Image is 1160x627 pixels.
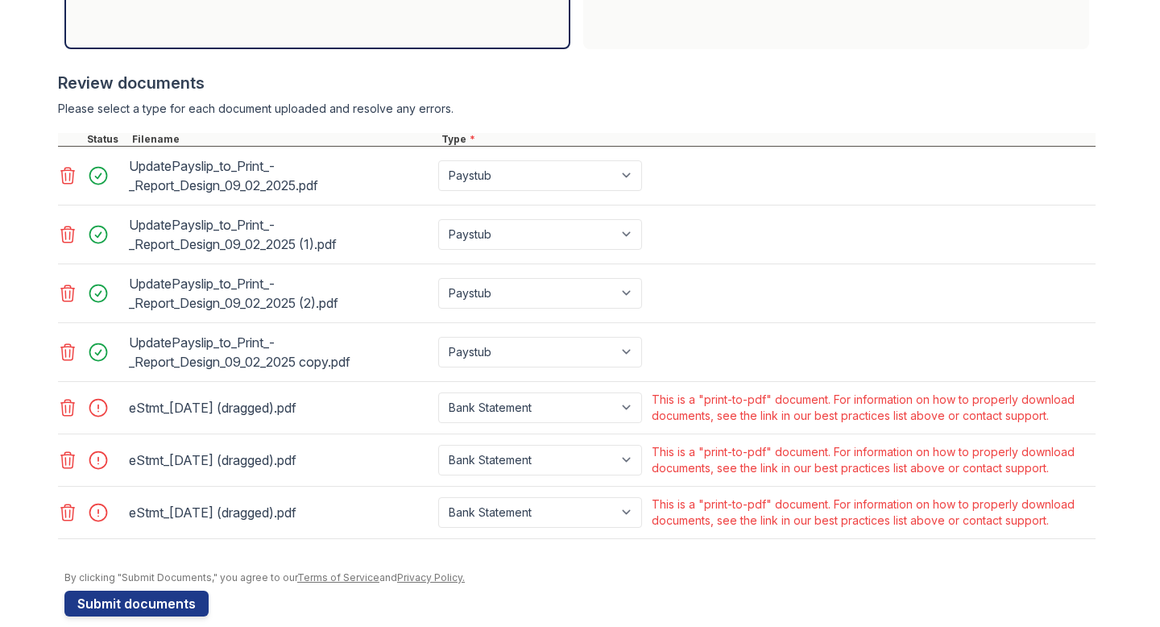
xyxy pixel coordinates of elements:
div: eStmt_[DATE] (dragged).pdf [129,395,432,421]
div: Filename [129,133,438,146]
div: UpdatePayslip_to_Print_-_Report_Design_09_02_2025 (1).pdf [129,212,432,257]
button: Submit documents [64,591,209,617]
div: This is a "print-to-pdf" document. For information on how to properly download documents, see the... [652,392,1092,424]
div: Status [84,133,129,146]
div: eStmt_[DATE] (dragged).pdf [129,447,432,473]
div: UpdatePayslip_to_Print_-_Report_Design_09_02_2025 (2).pdf [129,271,432,316]
a: Privacy Policy. [397,571,465,583]
div: UpdatePayslip_to_Print_-_Report_Design_09_02_2025.pdf [129,153,432,198]
div: Review documents [58,72,1096,94]
div: eStmt_[DATE] (dragged).pdf [129,500,432,525]
div: By clicking "Submit Documents," you agree to our and [64,571,1096,584]
a: Terms of Service [297,571,379,583]
div: This is a "print-to-pdf" document. For information on how to properly download documents, see the... [652,444,1092,476]
div: This is a "print-to-pdf" document. For information on how to properly download documents, see the... [652,496,1092,529]
div: Please select a type for each document uploaded and resolve any errors. [58,101,1096,117]
div: Type [438,133,1096,146]
div: UpdatePayslip_to_Print_-_Report_Design_09_02_2025 copy.pdf [129,330,432,375]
